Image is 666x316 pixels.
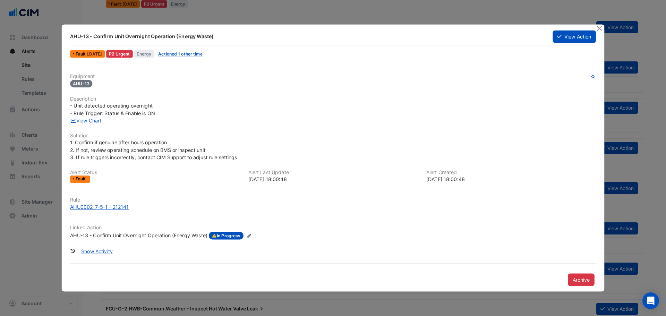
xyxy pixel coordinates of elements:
span: 1. Confirm if genuine after hours operation 2. If not, review operating schedule on BMS or inspec... [70,139,237,160]
h6: Alert Status [70,170,240,176]
h6: Alert Last Update [248,170,418,176]
div: Open Intercom Messenger [642,292,659,309]
span: Fault [76,177,87,181]
h6: Equipment [70,74,596,79]
span: In Progress [209,232,244,240]
span: AHU-13 [70,80,92,87]
a: View Chart [70,118,101,123]
h6: Solution [70,133,596,139]
button: Show Activity [77,245,117,258]
div: P2 Urgent [106,50,133,58]
div: AHU0002-7-5-1 - 212141 [70,203,129,210]
a: Actioned 1 other time [158,51,203,57]
div: [DATE] 18:00:48 [426,176,596,183]
h6: Linked Action [70,224,596,230]
a: AHU0002-7-5-1 - 212141 [70,203,596,210]
span: Energy [134,50,154,58]
button: Close [596,25,603,32]
fa-icon: Edit Linked Action [246,233,252,239]
button: Archive [568,273,595,286]
h6: Rule [70,197,596,203]
h6: Description [70,96,596,102]
div: AHU-13 - Confirm Unit Overnight Operation (Energy Waste) [70,232,207,240]
button: View Action [553,30,596,43]
div: AHU-13 - Confirm Unit Overnight Operation (Energy Waste) [70,33,544,40]
h6: Alert Created [426,170,596,176]
span: - Unit detected operating overnight - Rule Trigger: Status & Enable is ON [70,103,155,116]
div: [DATE] 18:00:48 [248,176,418,183]
span: Tue 28-Jan-2025 18:00 AEDT [87,51,102,57]
span: Fault [76,52,87,56]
